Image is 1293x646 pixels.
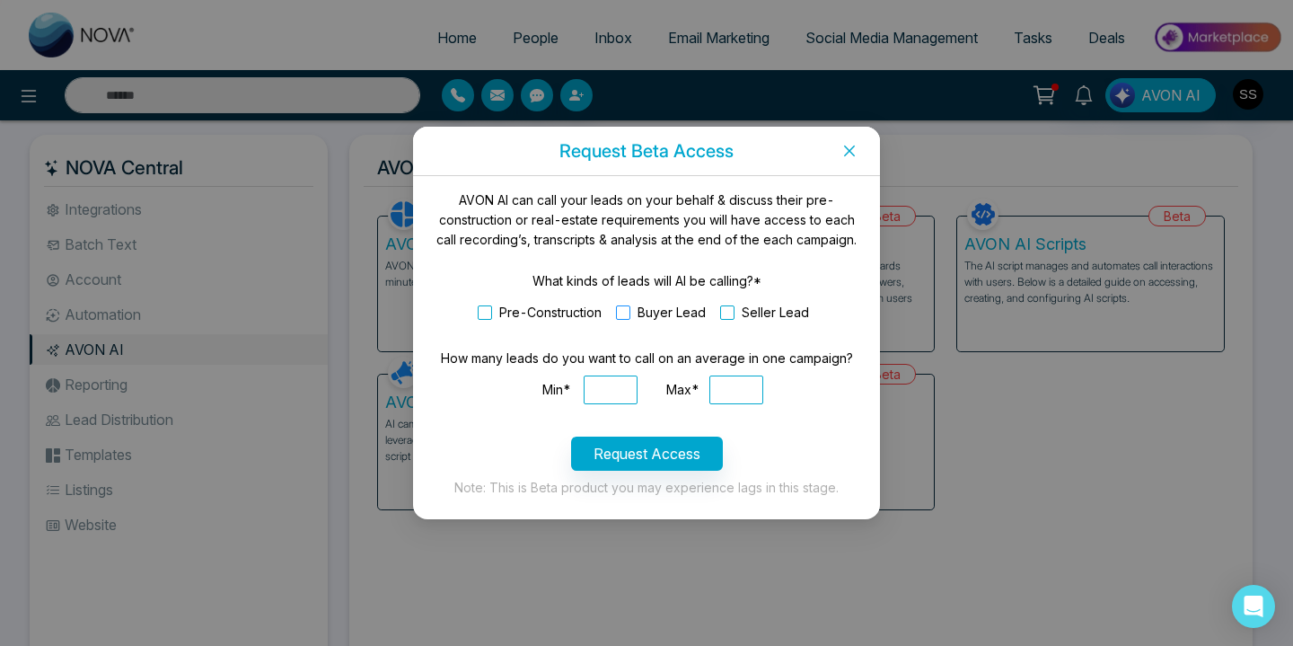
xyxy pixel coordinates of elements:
[1232,585,1275,628] div: Open Intercom Messenger
[842,144,857,158] span: close
[492,303,609,323] span: Pre-Construction
[441,349,853,368] label: How many leads do you want to call on an average in one campaign?
[435,478,858,498] div: Note: This is Beta product you may experience lags in this stage.
[571,437,723,471] button: Request Access
[819,127,880,175] button: Close
[413,141,880,161] div: Request Beta Access
[734,303,816,323] span: Seller Lead
[630,303,713,323] span: Buyer Lead
[435,190,858,250] div: AVON AI can call your leads on your behalf & discuss their pre-construction or real-estate requir...
[532,271,761,291] label: What kinds of leads will AI be calling?*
